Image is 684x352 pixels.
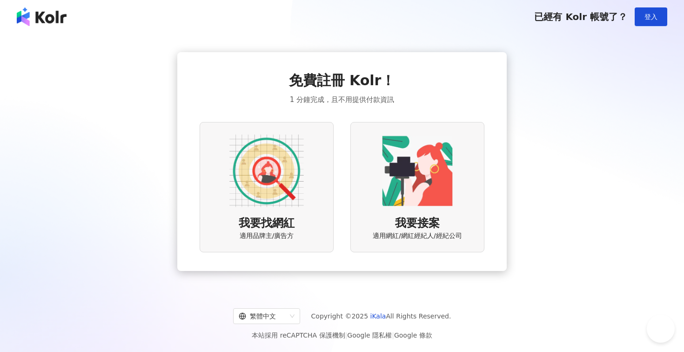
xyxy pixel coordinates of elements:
span: Copyright © 2025 All Rights Reserved. [311,311,451,322]
span: 已經有 Kolr 帳號了？ [534,11,627,22]
span: 我要接案 [395,216,440,231]
span: 適用網紅/網紅經紀人/經紀公司 [373,231,462,241]
span: 適用品牌主/廣告方 [240,231,294,241]
span: 登入 [644,13,657,20]
a: Google 條款 [394,332,432,339]
a: iKala [370,312,386,320]
span: 我要找網紅 [239,216,295,231]
img: logo [17,7,67,26]
span: 免費註冊 Kolr！ [289,71,396,90]
img: AD identity option [229,134,304,208]
a: Google 隱私權 [347,332,392,339]
button: 登入 [635,7,667,26]
div: 繁體中文 [239,309,286,324]
span: | [392,332,394,339]
span: 本站採用 reCAPTCHA 保護機制 [252,330,432,341]
span: 1 分鐘完成，且不用提供付款資訊 [290,94,394,105]
iframe: Help Scout Beacon - Open [647,315,675,343]
img: KOL identity option [380,134,455,208]
span: | [345,332,348,339]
